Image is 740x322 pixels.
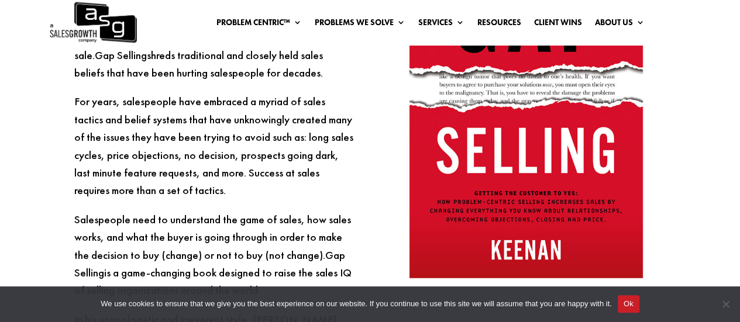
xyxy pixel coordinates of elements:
[314,18,405,31] a: Problems We Solve
[534,18,581,31] a: Client Wins
[95,48,147,63] span: Gap Selling
[74,93,354,210] p: For years, salespeople have embraced a myriad of sales tactics and belief systems that have unkno...
[74,211,354,311] p: Salespeople need to understand the game of sales, how sales works, and what the buyer is going th...
[216,18,301,31] a: Problem Centric™
[594,18,644,31] a: About Us
[720,298,731,310] span: No
[74,248,345,280] span: Gap Selling
[74,11,354,94] p: Closing isn’t a skill of good salespeople; it’s the skill of weak salespeople. Price isn’t the ma...
[618,295,639,313] button: Ok
[477,18,521,31] a: Resources
[418,18,464,31] a: Services
[101,298,611,310] span: We use cookies to ensure that we give you the best experience on our website. If you continue to ...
